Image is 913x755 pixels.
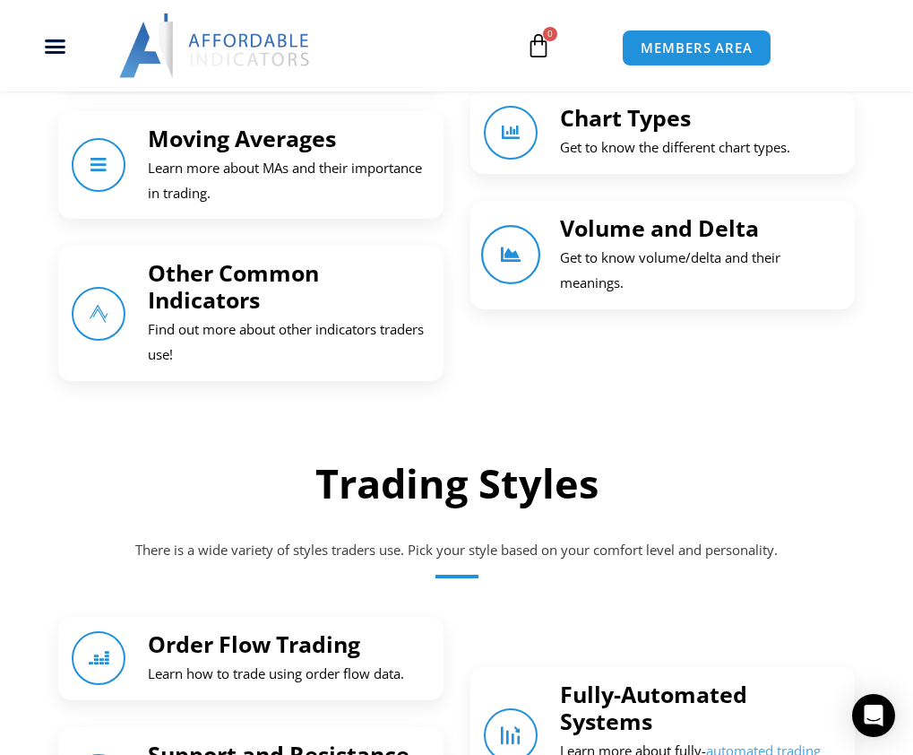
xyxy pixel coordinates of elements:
a: Fully-Automated Systems [560,679,747,736]
span: MEMBERS AREA [641,41,753,55]
a: 0 [499,20,578,72]
div: Open Intercom Messenger [852,694,895,737]
a: Chart Types [484,106,538,160]
p: There is a wide variety of styles traders use. Pick your style based on your comfort level and pe... [54,538,859,563]
a: Volume and Delta [481,225,540,284]
span: 0 [543,27,557,41]
h2: Trading Styles [54,457,859,510]
a: Other Common Indicators [72,287,125,341]
p: Find out more about other indicators traders use! [148,317,430,368]
a: Volume and Delta [560,213,759,243]
p: Get to know the different chart types. [560,135,842,161]
a: Moving Averages [148,123,336,153]
a: Order Flow Trading [72,631,125,685]
p: Get to know volume/delta and their meanings. [560,246,842,296]
a: Other Common Indicators [148,257,319,315]
a: Order Flow Trading [148,629,360,659]
a: Chart Types [560,102,691,133]
div: Menu Toggle [10,29,100,63]
a: Moving Averages [72,138,125,192]
img: LogoAI | Affordable Indicators – NinjaTrader [119,13,312,78]
a: MEMBERS AREA [622,30,771,66]
p: Learn more about MAs and their importance in trading. [148,156,430,206]
p: Learn how to trade using order flow data. [148,662,430,687]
